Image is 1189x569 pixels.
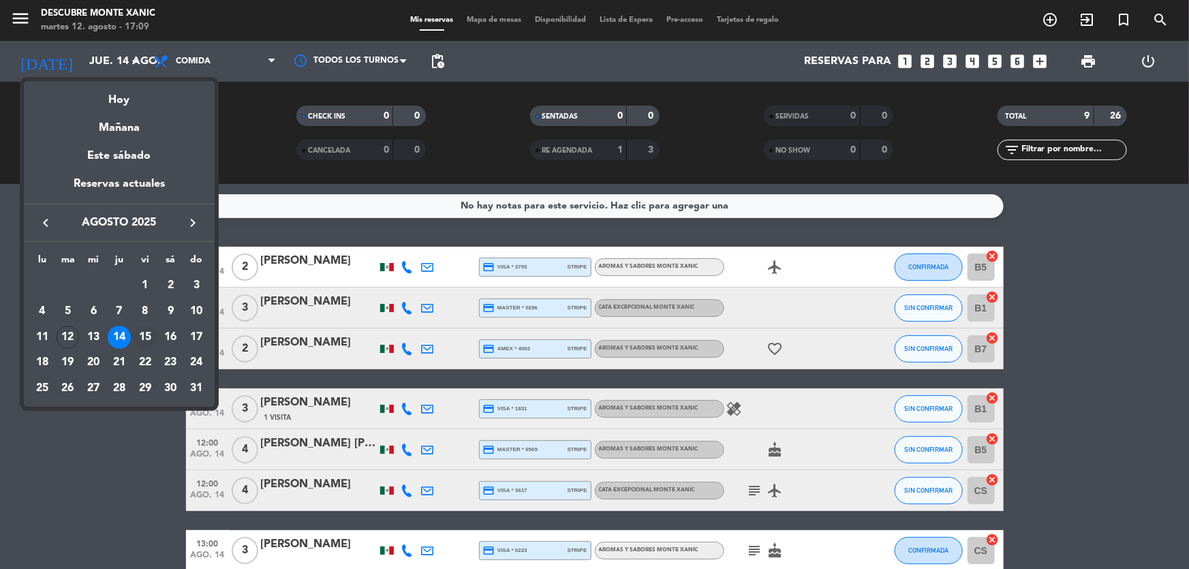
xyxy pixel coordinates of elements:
[106,298,132,324] td: 7 de agosto de 2025
[57,377,80,400] div: 26
[185,326,208,349] div: 17
[82,377,105,400] div: 27
[159,351,182,374] div: 23
[31,351,54,374] div: 18
[134,351,157,374] div: 22
[82,351,105,374] div: 20
[185,351,208,374] div: 24
[158,324,184,350] td: 16 de agosto de 2025
[37,215,54,231] i: keyboard_arrow_left
[55,298,81,324] td: 5 de agosto de 2025
[106,252,132,273] th: jueves
[29,273,132,298] td: AGO.
[132,298,158,324] td: 8 de agosto de 2025
[183,298,209,324] td: 10 de agosto de 2025
[159,377,182,400] div: 30
[183,324,209,350] td: 17 de agosto de 2025
[134,377,157,400] div: 29
[58,214,181,232] span: agosto 2025
[106,350,132,376] td: 21 de agosto de 2025
[29,298,55,324] td: 4 de agosto de 2025
[82,326,105,349] div: 13
[55,350,81,376] td: 19 de agosto de 2025
[57,326,80,349] div: 12
[57,300,80,323] div: 5
[158,298,184,324] td: 9 de agosto de 2025
[108,300,131,323] div: 7
[132,375,158,401] td: 29 de agosto de 2025
[185,274,208,297] div: 3
[82,300,105,323] div: 6
[80,324,106,350] td: 13 de agosto de 2025
[33,214,58,232] button: keyboard_arrow_left
[24,81,215,109] div: Hoy
[108,326,131,349] div: 14
[55,252,81,273] th: martes
[185,377,208,400] div: 31
[132,324,158,350] td: 15 de agosto de 2025
[183,375,209,401] td: 31 de agosto de 2025
[29,324,55,350] td: 11 de agosto de 2025
[106,324,132,350] td: 14 de agosto de 2025
[29,350,55,376] td: 18 de agosto de 2025
[29,252,55,273] th: lunes
[57,351,80,374] div: 19
[183,273,209,298] td: 3 de agosto de 2025
[55,324,81,350] td: 12 de agosto de 2025
[134,300,157,323] div: 8
[183,252,209,273] th: domingo
[108,377,131,400] div: 28
[108,351,131,374] div: 21
[134,274,157,297] div: 1
[159,326,182,349] div: 16
[159,300,182,323] div: 9
[132,252,158,273] th: viernes
[80,375,106,401] td: 27 de agosto de 2025
[132,350,158,376] td: 22 de agosto de 2025
[134,326,157,349] div: 15
[31,300,54,323] div: 4
[29,375,55,401] td: 25 de agosto de 2025
[80,252,106,273] th: miércoles
[132,273,158,298] td: 1 de agosto de 2025
[31,326,54,349] div: 11
[24,109,215,137] div: Mañana
[183,350,209,376] td: 24 de agosto de 2025
[55,375,81,401] td: 26 de agosto de 2025
[31,377,54,400] div: 25
[158,375,184,401] td: 30 de agosto de 2025
[185,215,201,231] i: keyboard_arrow_right
[106,375,132,401] td: 28 de agosto de 2025
[159,274,182,297] div: 2
[158,273,184,298] td: 2 de agosto de 2025
[158,350,184,376] td: 23 de agosto de 2025
[181,214,205,232] button: keyboard_arrow_right
[24,137,215,175] div: Este sábado
[80,298,106,324] td: 6 de agosto de 2025
[24,175,215,203] div: Reservas actuales
[185,300,208,323] div: 10
[80,350,106,376] td: 20 de agosto de 2025
[158,252,184,273] th: sábado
